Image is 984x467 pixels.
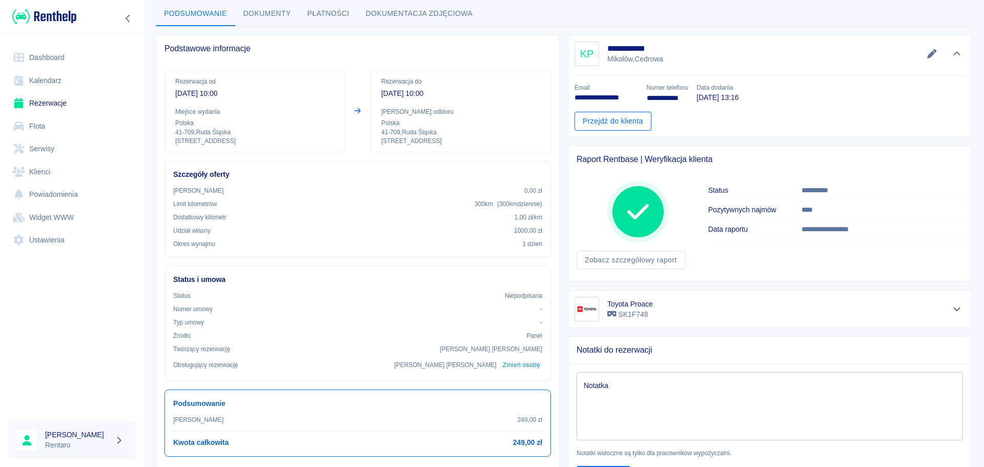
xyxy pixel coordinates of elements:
p: - [540,304,542,314]
h6: Pozytywnych najmów [708,205,802,215]
a: Rezerwacje [8,92,136,115]
h6: Szczegóły oferty [173,169,542,180]
p: Okres wynajmu [173,239,215,249]
p: [DATE] 10:00 [175,88,334,99]
p: [STREET_ADDRESS] [381,137,540,146]
p: [PERSON_NAME] [PERSON_NAME] [394,360,497,370]
a: Klienci [8,160,136,184]
p: Niepodpisana [505,291,542,300]
p: 1 dzień [523,239,542,249]
h6: Status i umowa [173,274,542,285]
h6: Data raportu [708,224,802,234]
p: Żrodło [173,331,191,340]
img: Renthelp logo [12,8,76,25]
p: Obsługujący rezerwację [173,360,238,370]
button: Edytuj dane [924,47,940,61]
button: Podsumowanie [156,2,235,26]
button: Płatności [299,2,358,26]
p: Rentaro [45,440,111,451]
p: [PERSON_NAME] [PERSON_NAME] [440,344,542,354]
p: 1000,00 zł [514,226,542,235]
p: 41-709 , Ruda Śląska [381,128,540,137]
p: SK1F748 [607,309,653,320]
span: ( 300 km dziennie ) [497,200,542,208]
h6: Podsumowanie [173,398,542,409]
p: 0,00 zł [524,186,542,195]
p: [STREET_ADDRESS] [175,137,334,146]
p: Panel [527,331,543,340]
p: Typ umowy [173,318,204,327]
p: [PERSON_NAME] [173,186,223,195]
p: Numer telefonu [647,83,688,92]
h6: Kwota całkowita [173,437,229,448]
a: Przejdź do klienta [575,112,651,131]
p: Mikołów , Cedrowa [607,54,667,65]
a: Kalendarz [8,69,136,92]
p: Status [173,291,191,300]
div: KP [575,42,599,66]
p: Rezerwacja do [381,77,540,86]
p: [DATE] 13:16 [696,92,739,103]
a: Dashboard [8,46,136,69]
p: Email [575,83,639,92]
p: Polska [175,118,334,128]
p: [PERSON_NAME] odbioru [381,107,540,116]
p: Numer umowy [173,304,213,314]
h6: 249,00 zł [513,437,542,448]
p: [PERSON_NAME] [173,415,223,424]
p: Limit kilometrów [173,199,217,209]
a: Flota [8,115,136,138]
a: Powiadomienia [8,183,136,206]
p: Polska [381,118,540,128]
p: 41-709 , Ruda Śląska [175,128,334,137]
p: 1,00 zł /km [515,213,542,222]
a: Zobacz szczegółowy raport [577,251,685,270]
button: Zmień osobę [501,358,542,373]
h6: Toyota Proace [607,299,653,309]
p: [DATE] 10:00 [381,88,540,99]
h6: Status [708,185,802,195]
h6: [PERSON_NAME] [45,430,111,440]
img: Image [577,299,597,319]
p: - [540,318,542,327]
a: Renthelp logo [8,8,76,25]
a: Serwisy [8,137,136,160]
button: Pokaż szczegóły [949,302,966,316]
button: Dokumenty [235,2,299,26]
p: Udział własny [173,226,211,235]
p: 249,00 zł [518,415,542,424]
button: Ukryj szczegóły [949,47,966,61]
button: Dokumentacja zdjęciowa [358,2,481,26]
p: Dodatkowy kilometr [173,213,227,222]
p: Rezerwacja od [175,77,334,86]
span: Raport Rentbase | Weryfikacja klienta [577,154,963,165]
p: Tworzący rezerwację [173,344,230,354]
button: Zwiń nawigację [120,12,136,25]
p: Data dodania [696,83,739,92]
a: Widget WWW [8,206,136,229]
p: Notatki widoczne są tylko dla pracowników wypożyczalni. [577,449,963,458]
span: Podstawowe informacje [165,44,551,54]
p: 300 km [475,199,542,209]
a: Ustawienia [8,229,136,252]
p: Miejsce wydania [175,107,334,116]
span: Notatki do rezerwacji [577,345,963,355]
